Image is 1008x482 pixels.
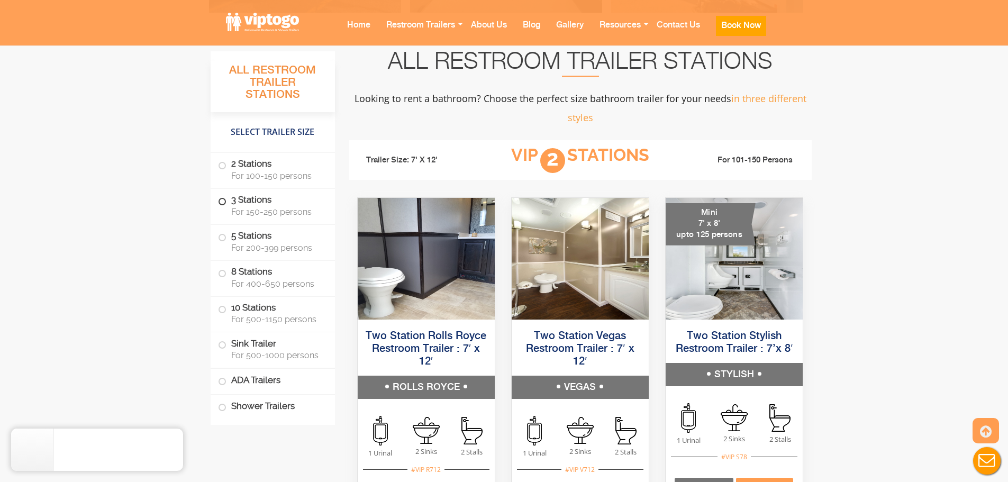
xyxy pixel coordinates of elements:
[769,404,791,432] img: an icon of stall
[211,117,335,148] h4: Select Trailer Size
[358,376,495,399] h5: ROLLS ROYCE
[339,11,378,53] a: Home
[757,434,803,444] span: 2 Stalls
[526,331,634,367] a: Two Station Vegas Restroom Trailer : 7′ x 12′
[218,153,328,186] label: 2 Stations
[218,369,328,392] label: ADA Trailers
[515,11,548,53] a: Blog
[357,145,470,176] li: Trailer Size: 7' X 12'
[349,89,812,127] p: Looking to rent a bathroom? Choose the perfect size bathroom trailer for your needs
[231,207,322,217] span: For 150-250 persons
[540,148,565,173] span: 2
[666,203,756,245] div: Mini 7' x 8' upto 125 persons
[469,146,691,175] h3: VIP Stations
[378,11,463,53] a: Restroom Trailers
[407,465,444,475] div: #VIP R712
[211,61,335,112] h3: All Restroom Trailer Stations
[615,417,637,444] img: an icon of stall
[512,198,649,320] img: Side view of two station restroom trailer with separate doors for males and females
[721,404,748,431] img: an icon of sink
[218,261,328,294] label: 8 Stations
[649,11,708,53] a: Contact Us
[676,331,793,354] a: Two Station Stylish Restroom Trailer : 7’x 8′
[403,447,449,457] span: 2 Sinks
[218,189,328,222] label: 3 Stations
[966,440,1008,482] button: Live Chat
[463,11,515,53] a: About Us
[708,11,774,59] a: Book Now
[231,350,322,360] span: For 500-1000 persons
[461,417,483,444] img: an icon of stall
[366,331,486,367] a: Two Station Rolls Royce Restroom Trailer : 7′ x 12′
[231,243,322,253] span: For 200-399 persons
[681,403,696,433] img: an icon of urinal
[603,447,649,457] span: 2 Stalls
[373,416,388,445] img: an icon of urinal
[691,155,804,166] li: For 101-150 Persons
[449,447,494,457] span: 2 Stalls
[716,16,766,36] button: Book Now
[666,435,711,445] span: 1 Urinal
[218,395,328,417] label: Shower Trailers
[592,11,649,53] a: Resources
[358,448,403,458] span: 1 Urinal
[548,11,592,53] a: Gallery
[231,314,322,324] span: For 500-1150 persons
[231,279,322,289] span: For 400-650 persons
[527,416,542,445] img: an icon of urinal
[561,465,598,475] div: #VIP V712
[231,171,322,181] span: For 100-150 persons
[218,297,328,330] label: 10 Stations
[358,198,495,320] img: Side view of two station restroom trailer with separate doors for males and females
[712,434,757,444] span: 2 Sinks
[349,51,812,77] h2: All Restroom Trailer Stations
[512,448,557,458] span: 1 Urinal
[718,452,751,462] div: #VIP S78
[218,225,328,258] label: 5 Stations
[567,417,594,444] img: an icon of sink
[512,376,649,399] h5: VEGAS
[557,447,603,457] span: 2 Sinks
[218,332,328,365] label: Sink Trailer
[666,198,803,320] img: A mini restroom trailer with two separate stations and separate doors for males and females
[413,417,440,444] img: an icon of sink
[666,363,803,386] h5: STYLISH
